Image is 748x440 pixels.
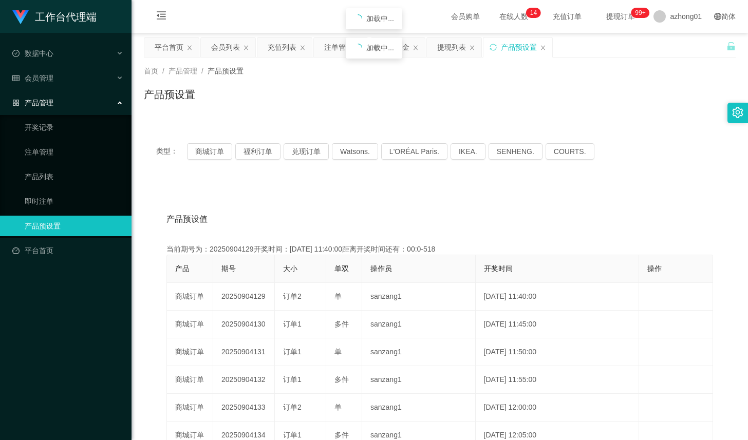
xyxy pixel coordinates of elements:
[334,403,342,411] span: 单
[334,375,349,384] span: 多件
[167,338,213,366] td: 商城订单
[362,394,476,422] td: sanzang1
[494,13,533,20] span: 在线人数
[334,292,342,300] span: 单
[284,143,329,160] button: 兑现订单
[283,292,302,300] span: 订单2
[381,143,447,160] button: L'ORÉAL Paris.
[334,431,349,439] span: 多件
[187,143,232,160] button: 商城订单
[546,143,594,160] button: COURTS.
[366,14,394,23] span: 加载中...
[12,50,20,57] i: 图标: check-circle-o
[501,37,537,57] div: 产品预设置
[283,403,302,411] span: 订单2
[144,1,179,33] i: 图标: menu-fold
[144,67,158,75] span: 首页
[476,366,640,394] td: [DATE] 11:55:00
[332,143,378,160] button: Watsons.
[300,45,306,51] i: 图标: close
[213,366,275,394] td: 20250904132
[362,338,476,366] td: sanzang1
[283,320,302,328] span: 订单1
[476,338,640,366] td: [DATE] 11:50:00
[25,191,123,212] a: 即时注单
[476,311,640,338] td: [DATE] 11:45:00
[155,37,183,57] div: 平台首页
[283,264,297,273] span: 大小
[533,8,537,18] p: 4
[370,264,392,273] span: 操作员
[12,99,20,106] i: 图标: appstore-o
[12,240,123,261] a: 图标: dashboard平台首页
[12,10,29,25] img: logo.9652507e.png
[235,143,280,160] button: 福利订单
[324,37,353,57] div: 注单管理
[213,311,275,338] td: 20250904130
[213,338,275,366] td: 20250904131
[167,311,213,338] td: 商城订单
[714,13,721,20] i: 图标: global
[243,45,249,51] i: 图标: close
[35,1,97,33] h1: 工作台代理端
[334,348,342,356] span: 单
[221,264,236,273] span: 期号
[484,264,513,273] span: 开奖时间
[334,320,349,328] span: 多件
[451,143,485,160] button: IKEA.
[437,37,466,57] div: 提现列表
[208,67,244,75] span: 产品预设置
[526,8,541,18] sup: 14
[362,366,476,394] td: sanzang1
[283,375,302,384] span: 订单1
[166,244,713,255] div: 当前期号为：20250904129开奖时间：[DATE] 11:40:00距离开奖时间还有：00:0-518
[530,8,534,18] p: 1
[213,394,275,422] td: 20250904133
[12,74,20,82] i: 图标: table
[268,37,296,57] div: 充值列表
[25,142,123,162] a: 注单管理
[354,44,362,52] i: icon: loading
[362,311,476,338] td: sanzang1
[166,213,208,225] span: 产品预设值
[167,394,213,422] td: 商城订单
[366,44,394,52] span: 加载中...
[201,67,203,75] span: /
[283,348,302,356] span: 订单1
[334,264,349,273] span: 单双
[489,143,543,160] button: SENHENG.
[156,143,187,160] span: 类型：
[476,283,640,311] td: [DATE] 11:40:00
[601,13,640,20] span: 提现订单
[25,216,123,236] a: 产品预设置
[144,87,195,102] h1: 产品预设置
[413,45,419,51] i: 图标: close
[25,117,123,138] a: 开奖记录
[726,42,736,51] i: 图标: unlock
[12,12,97,21] a: 工作台代理端
[540,45,546,51] i: 图标: close
[631,8,649,18] sup: 1067
[12,99,53,107] span: 产品管理
[362,283,476,311] td: sanzang1
[12,74,53,82] span: 会员管理
[283,431,302,439] span: 订单1
[175,264,190,273] span: 产品
[167,366,213,394] td: 商城订单
[12,49,53,58] span: 数据中心
[169,67,197,75] span: 产品管理
[186,45,193,51] i: 图标: close
[25,166,123,187] a: 产品列表
[647,264,662,273] span: 操作
[354,14,362,23] i: icon: loading
[548,13,587,20] span: 充值订单
[211,37,240,57] div: 会员列表
[490,44,497,51] i: 图标: sync
[167,283,213,311] td: 商城订单
[469,45,475,51] i: 图标: close
[732,107,743,118] i: 图标: setting
[213,283,275,311] td: 20250904129
[162,67,164,75] span: /
[476,394,640,422] td: [DATE] 12:00:00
